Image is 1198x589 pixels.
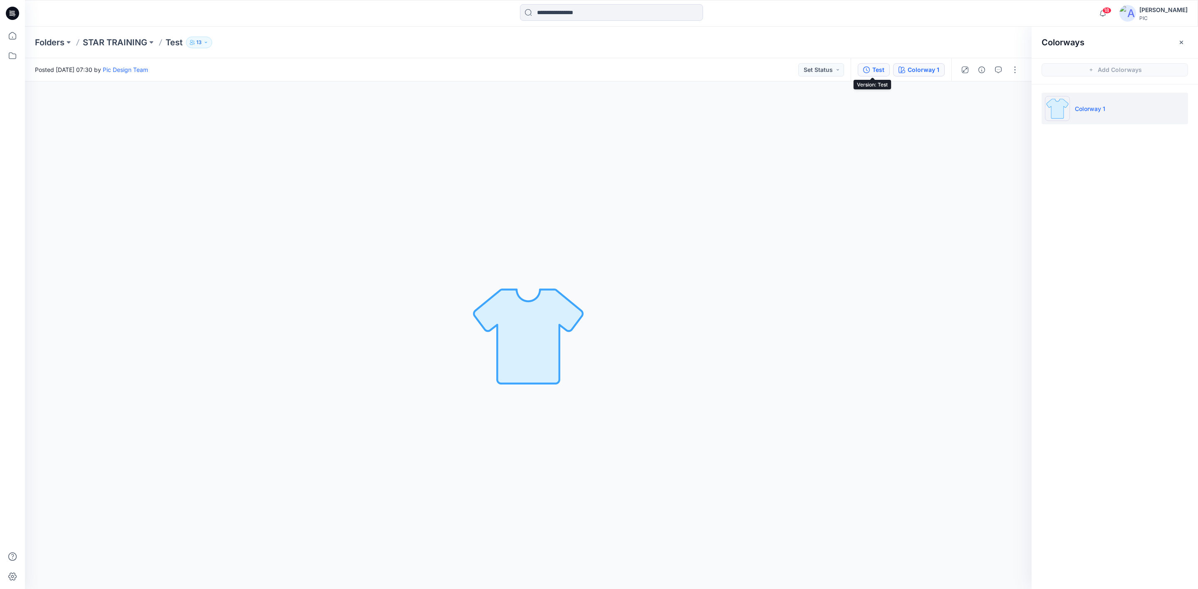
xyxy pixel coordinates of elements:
[1119,5,1136,22] img: avatar
[35,37,64,48] a: Folders
[1045,96,1070,121] img: Colorway 1
[470,277,587,394] img: No Outline
[1139,15,1188,21] div: PIC
[103,66,148,73] a: Pic Design Team
[186,37,212,48] button: 13
[83,37,147,48] a: STAR TRAINING
[35,65,148,74] span: Posted [DATE] 07:30 by
[975,63,988,76] button: Details
[1075,104,1105,113] p: Colorway 1
[1042,37,1084,47] h2: Colorways
[908,65,939,74] div: Colorway 1
[196,38,202,47] p: 13
[893,63,945,76] button: Colorway 1
[858,63,890,76] button: Test
[872,65,884,74] div: Test
[166,37,183,48] p: Test
[1102,7,1111,14] span: 18
[1139,5,1188,15] div: [PERSON_NAME]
